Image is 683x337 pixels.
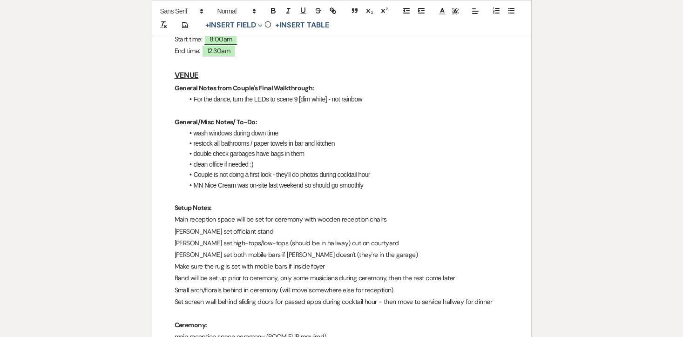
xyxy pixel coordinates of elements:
button: +Insert Table [272,20,332,31]
li: For the dance, turn the LEDs to scene 9 [dim white] - not rainbow [184,94,509,104]
p: Start time: [175,34,509,45]
li: Couple is not doing a first look - they'll do photos during cocktail hour [184,169,509,180]
button: Insert Field [202,20,266,31]
p: Main reception space will be set for ceremony with wooden reception chairs [175,214,509,225]
li: restock all bathrooms / paper towels in bar and kitchen [184,138,509,148]
span: 12:30am [202,45,236,56]
li: wash windows during down time [184,128,509,138]
p: Band will be set up prior to ceremony, only some musicians during ceremony, then the rest come later [175,272,509,284]
u: VENUE [175,70,199,80]
span: + [205,21,210,29]
li: clean office if needed :) [184,159,509,169]
li: double check garbages have bags in them [184,148,509,159]
p: Make sure the rug is set with mobile bars if inside foyer [175,261,509,272]
strong: General Notes from Couple's Final Walkthrough: [175,84,314,92]
p: [PERSON_NAME] set officiant stand [175,226,509,237]
strong: Ceremony: [175,321,207,329]
p: Small arch/florals behind in ceremony (will move somewhere else for reception) [175,284,509,296]
li: MN Nice Cream was on-site last weekend so should go smoothly [184,180,509,190]
span: Text Background Color [449,6,462,17]
strong: General/Misc Notes/ To-Do: [175,118,257,126]
span: Header Formats [213,6,259,17]
span: + [275,21,279,29]
span: 8:00am [204,33,238,45]
p: [PERSON_NAME] set high-tops/low-tops (should be in hallway) out on courtyard [175,237,509,249]
span: Alignment [469,6,482,17]
strong: Setup Notes: [175,203,212,212]
span: Text Color [436,6,449,17]
p: Set screen wall behind sliding doors for passed apps during cocktail hour - then move to service ... [175,296,509,308]
p: [PERSON_NAME] set both mobile bars if [PERSON_NAME] doesn't (they're in the garage) [175,249,509,261]
p: End time: [175,45,509,57]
